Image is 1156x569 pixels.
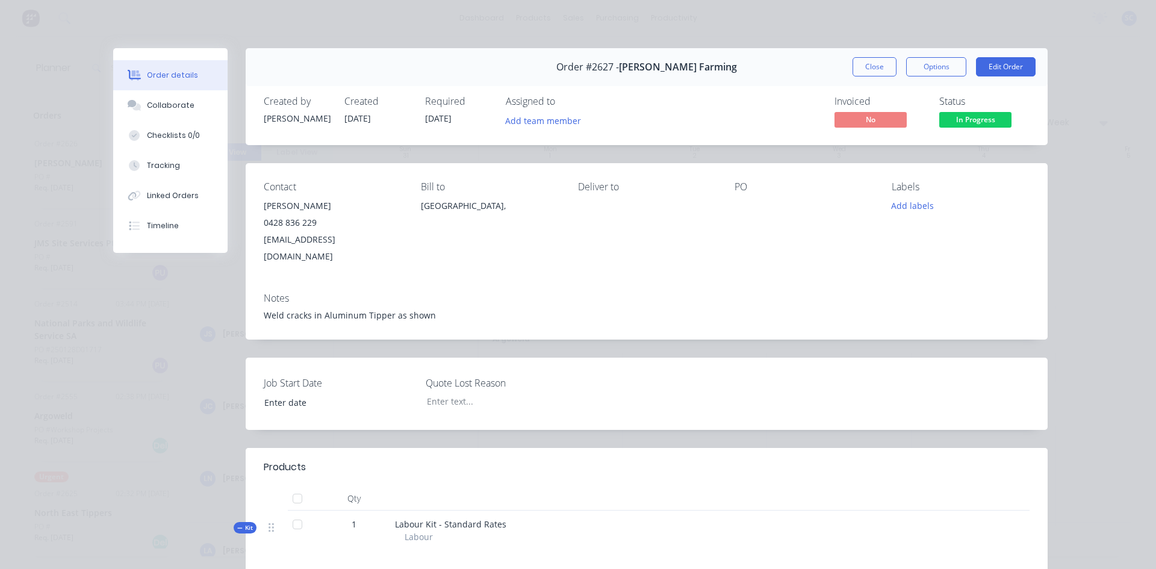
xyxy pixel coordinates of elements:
[147,130,200,141] div: Checklists 0/0
[853,57,897,76] button: Close
[318,487,390,511] div: Qty
[113,211,228,241] button: Timeline
[834,112,907,127] span: No
[113,120,228,151] button: Checklists 0/0
[556,61,619,73] span: Order #2627 -
[264,309,1030,322] div: Weld cracks in Aluminum Tipper as shown
[237,523,253,532] span: Kit
[147,190,199,201] div: Linked Orders
[735,181,872,193] div: PO
[147,220,179,231] div: Timeline
[256,393,406,411] input: Enter date
[264,376,414,390] label: Job Start Date
[264,231,402,265] div: [EMAIL_ADDRESS][DOMAIN_NAME]
[113,90,228,120] button: Collaborate
[885,197,940,214] button: Add labels
[939,96,1030,107] div: Status
[113,151,228,181] button: Tracking
[264,214,402,231] div: 0428 836 229
[421,197,559,214] div: [GEOGRAPHIC_DATA],
[344,96,411,107] div: Created
[976,57,1036,76] button: Edit Order
[906,57,966,76] button: Options
[234,522,256,533] div: Kit
[395,518,506,530] span: Labour Kit - Standard Rates
[892,181,1030,193] div: Labels
[264,181,402,193] div: Contact
[834,96,925,107] div: Invoiced
[264,460,306,474] div: Products
[425,96,491,107] div: Required
[426,376,576,390] label: Quote Lost Reason
[619,61,737,73] span: [PERSON_NAME] Farming
[499,112,588,128] button: Add team member
[421,197,559,236] div: [GEOGRAPHIC_DATA],
[113,181,228,211] button: Linked Orders
[147,100,194,111] div: Collaborate
[352,518,356,530] span: 1
[264,293,1030,304] div: Notes
[421,181,559,193] div: Bill to
[405,530,433,543] span: Labour
[425,113,452,124] span: [DATE]
[939,112,1011,130] button: In Progress
[147,160,180,171] div: Tracking
[264,197,402,214] div: [PERSON_NAME]
[939,112,1011,127] span: In Progress
[113,60,228,90] button: Order details
[506,96,626,107] div: Assigned to
[578,181,716,193] div: Deliver to
[344,113,371,124] span: [DATE]
[264,112,330,125] div: [PERSON_NAME]
[264,197,402,265] div: [PERSON_NAME]0428 836 229[EMAIL_ADDRESS][DOMAIN_NAME]
[264,96,330,107] div: Created by
[506,112,588,128] button: Add team member
[147,70,198,81] div: Order details
[1115,528,1144,557] iframe: Intercom live chat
